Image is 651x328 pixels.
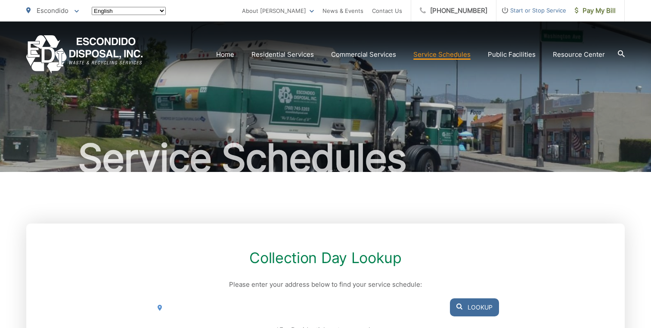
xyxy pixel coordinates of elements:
[413,49,471,60] a: Service Schedules
[242,6,314,16] a: About [PERSON_NAME]
[26,35,143,74] a: EDCD logo. Return to the homepage.
[216,49,234,60] a: Home
[331,49,396,60] a: Commercial Services
[488,49,536,60] a: Public Facilities
[450,298,499,316] button: Lookup
[152,279,499,290] p: Please enter your address below to find your service schedule:
[37,6,68,15] span: Escondido
[372,6,402,16] a: Contact Us
[553,49,605,60] a: Resource Center
[575,6,616,16] span: Pay My Bill
[251,49,314,60] a: Residential Services
[26,137,625,180] h1: Service Schedules
[92,7,166,15] select: Select a language
[322,6,363,16] a: News & Events
[152,249,499,267] h2: Collection Day Lookup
